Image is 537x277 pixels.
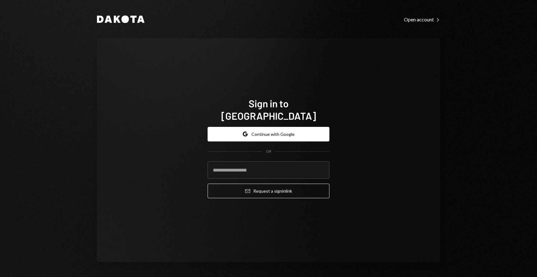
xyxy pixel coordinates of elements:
h1: Sign in to [GEOGRAPHIC_DATA] [208,97,329,122]
div: OR [266,149,271,154]
button: Continue with Google [208,127,329,141]
a: Open account [404,16,440,23]
button: Request a signinlink [208,184,329,198]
